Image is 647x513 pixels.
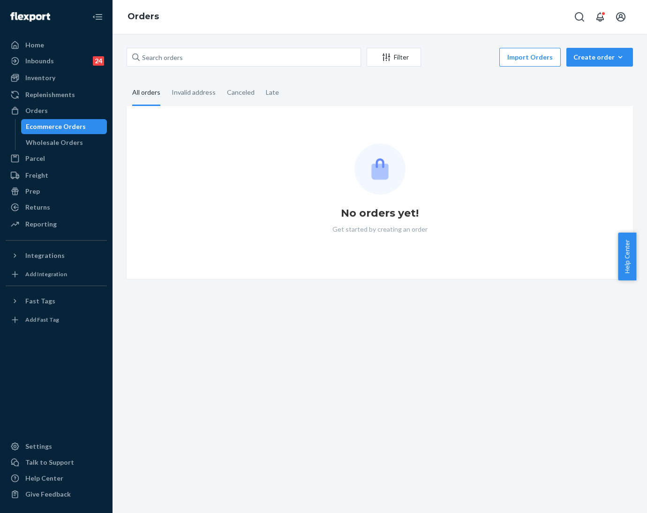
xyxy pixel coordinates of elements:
[6,38,107,53] a: Home
[367,53,421,62] div: Filter
[25,56,54,66] div: Inbounds
[367,48,421,67] button: Filter
[611,8,630,26] button: Open account menu
[6,168,107,183] a: Freight
[21,119,107,134] a: Ecommerce Orders
[6,294,107,309] button: Fast Tags
[6,184,107,199] a: Prep
[25,203,50,212] div: Returns
[6,53,107,68] a: Inbounds24
[26,138,83,147] div: Wholesale Orders
[88,8,107,26] button: Close Navigation
[6,267,107,282] a: Add Integration
[132,80,160,106] div: All orders
[21,135,107,150] a: Wholesale Orders
[341,206,419,221] h1: No orders yet!
[6,455,107,470] button: Talk to Support
[591,8,609,26] button: Open notifications
[499,48,561,67] button: Import Orders
[93,56,104,66] div: 24
[25,296,55,306] div: Fast Tags
[25,458,74,467] div: Talk to Support
[172,80,216,105] div: Invalid address
[573,53,626,62] div: Create order
[25,219,57,229] div: Reporting
[6,217,107,232] a: Reporting
[120,3,166,30] ol: breadcrumbs
[10,12,50,22] img: Flexport logo
[25,474,63,483] div: Help Center
[6,312,107,327] a: Add Fast Tag
[6,248,107,263] button: Integrations
[6,487,107,502] button: Give Feedback
[227,80,255,105] div: Canceled
[25,490,71,499] div: Give Feedback
[6,103,107,118] a: Orders
[26,122,86,131] div: Ecommerce Orders
[354,143,406,195] img: Empty list
[6,70,107,85] a: Inventory
[25,251,65,260] div: Integrations
[6,471,107,486] a: Help Center
[25,442,52,451] div: Settings
[25,40,44,50] div: Home
[6,87,107,102] a: Replenishments
[25,90,75,99] div: Replenishments
[25,316,59,324] div: Add Fast Tag
[570,8,589,26] button: Open Search Box
[566,48,633,67] button: Create order
[332,225,428,234] p: Get started by creating an order
[128,11,159,22] a: Orders
[6,151,107,166] a: Parcel
[25,154,45,163] div: Parcel
[6,200,107,215] a: Returns
[25,73,55,83] div: Inventory
[6,439,107,454] a: Settings
[25,270,67,278] div: Add Integration
[618,233,636,280] button: Help Center
[19,7,53,15] span: Support
[266,80,279,105] div: Late
[127,48,361,67] input: Search orders
[25,187,40,196] div: Prep
[25,171,48,180] div: Freight
[25,106,48,115] div: Orders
